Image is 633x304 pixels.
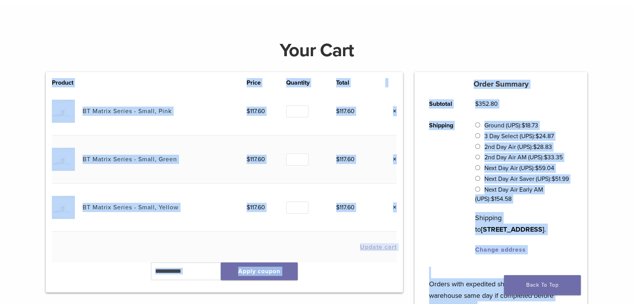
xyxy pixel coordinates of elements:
[247,107,250,115] span: $
[247,155,250,163] span: $
[475,100,479,108] span: $
[481,225,544,234] strong: [STREET_ADDRESS]
[221,262,298,280] button: Apply coupon
[475,246,526,254] a: Change address
[336,107,355,115] bdi: 117.60
[52,196,75,219] img: BT Matrix Series - Small, Yellow
[420,115,466,261] th: Shipping
[552,175,555,183] span: $
[247,155,265,163] bdi: 117.60
[387,106,397,116] a: Remove this item
[83,107,172,115] a: BT Matrix Series - Small, Pink
[387,202,397,212] a: Remove this item
[360,244,397,250] button: Update cart
[484,175,569,183] label: Next Day Air Saver (UPS):
[475,100,498,108] bdi: 352.80
[286,78,336,87] th: Quantity
[336,204,355,211] bdi: 117.60
[336,155,340,163] span: $
[484,122,538,129] label: Ground (UPS):
[247,107,265,115] bdi: 117.60
[535,132,554,140] bdi: 24.87
[247,78,286,87] th: Price
[414,80,587,89] h5: Order Summary
[533,143,552,151] bdi: 28.83
[552,175,569,183] bdi: 51.99
[504,275,581,295] a: Back To Top
[420,93,466,115] th: Subtotal
[484,132,554,140] label: 3 Day Select (UPS):
[475,186,543,203] label: Next Day Air Early AM (UPS):
[52,78,83,87] th: Product
[484,143,552,151] label: 2nd Day Air (UPS):
[52,148,75,170] img: BT Matrix Series - Small, Green
[544,154,563,161] bdi: 33.35
[544,154,547,161] span: $
[336,78,376,87] th: Total
[387,154,397,164] a: Remove this item
[336,107,340,115] span: $
[83,155,177,163] a: BT Matrix Series - Small, Green
[535,164,539,172] span: $
[40,41,593,60] h1: Your Cart
[484,164,554,172] label: Next Day Air (UPS):
[336,204,340,211] span: $
[491,195,512,203] bdi: 154.58
[83,204,179,211] a: BT Matrix Series - Small, Yellow
[475,212,573,235] p: Shipping to .
[535,164,554,172] bdi: 59.04
[247,204,250,211] span: $
[522,122,525,129] span: $
[247,204,265,211] bdi: 117.60
[491,195,494,203] span: $
[522,122,538,129] bdi: 18.73
[484,154,563,161] label: 2nd Day Air AM (UPS):
[336,155,355,163] bdi: 117.60
[52,100,75,122] img: BT Matrix Series - Small, Pink
[533,143,537,151] span: $
[535,132,539,140] span: $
